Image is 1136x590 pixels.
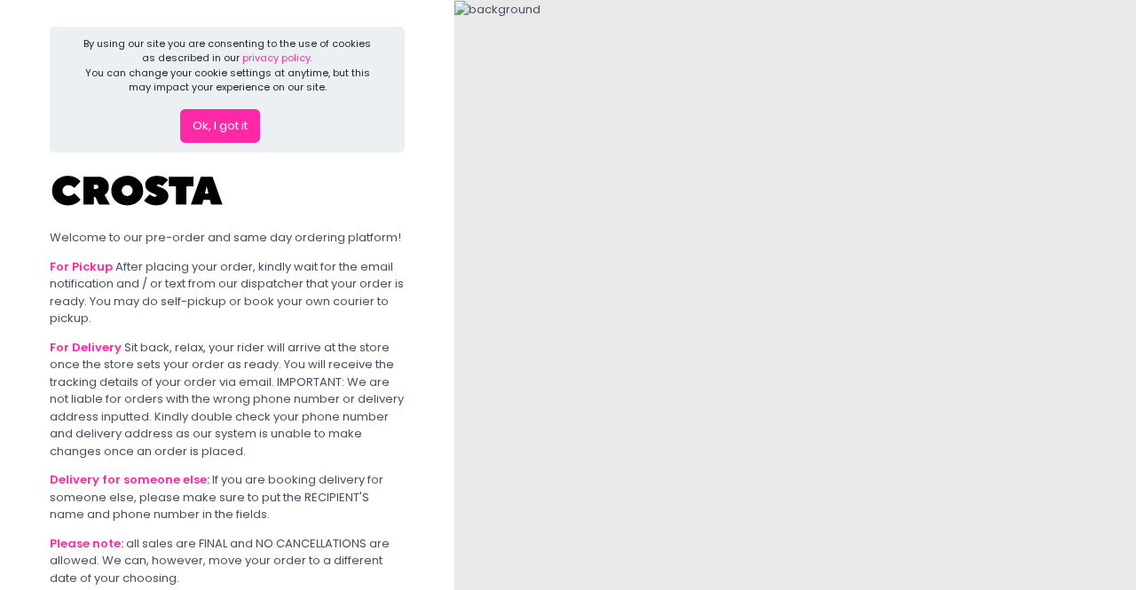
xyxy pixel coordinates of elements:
div: Sit back, relax, your rider will arrive at the store once the store sets your order as ready. You... [50,339,405,460]
b: For Pickup [50,258,113,275]
b: For Delivery [50,339,122,356]
div: After placing your order, kindly wait for the email notification and / or text from our dispatche... [50,258,405,327]
a: privacy policy. [242,51,312,65]
div: By using our site you are consenting to the use of cookies as described in our You can change you... [80,36,375,95]
div: all sales are FINAL and NO CANCELLATIONS are allowed. We can, however, move your order to a diffe... [50,535,405,587]
b: Delivery for someone else: [50,471,209,488]
div: If you are booking delivery for someone else, please make sure to put the RECIPIENT'S name and ph... [50,471,405,523]
img: Crosta Pizzeria [50,164,227,217]
button: Ok, I got it [180,109,260,143]
div: Welcome to our pre-order and same day ordering platform! [50,229,405,247]
b: Please note: [50,535,123,552]
img: background [454,1,540,19]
